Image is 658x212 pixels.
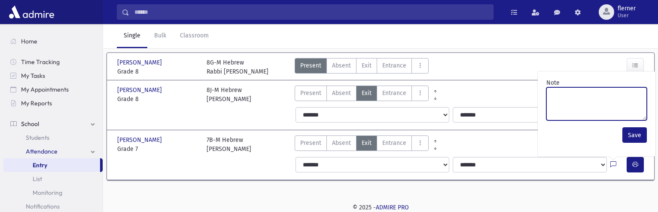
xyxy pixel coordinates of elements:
[147,24,173,48] a: Bulk
[33,189,62,197] span: Monitoring
[207,86,251,104] div: 8J-M Hebrew [PERSON_NAME]
[117,95,198,104] span: Grade 8
[3,131,103,144] a: Students
[207,58,268,76] div: 8G-M Hebrew Rabbi [PERSON_NAME]
[618,12,636,19] span: User
[362,61,372,70] span: Exit
[21,86,69,93] span: My Appointments
[3,172,103,186] a: List
[117,24,147,48] a: Single
[382,61,406,70] span: Entrance
[173,24,216,48] a: Classroom
[33,161,47,169] span: Entry
[21,58,60,66] span: Time Tracking
[3,186,103,200] a: Monitoring
[3,55,103,69] a: Time Tracking
[295,58,429,76] div: AttTypes
[382,138,406,147] span: Entrance
[3,96,103,110] a: My Reports
[21,72,45,80] span: My Tasks
[300,138,321,147] span: Present
[26,147,58,155] span: Attendance
[117,67,198,76] span: Grade 8
[117,86,164,95] span: [PERSON_NAME]
[300,61,321,70] span: Present
[382,89,406,98] span: Entrance
[362,138,372,147] span: Exit
[618,5,636,12] span: flerner
[3,117,103,131] a: School
[21,37,37,45] span: Home
[26,134,49,141] span: Students
[3,69,103,83] a: My Tasks
[207,135,251,154] div: 7B-M Hebrew [PERSON_NAME]
[21,99,52,107] span: My Reports
[117,135,164,144] span: [PERSON_NAME]
[33,175,42,183] span: List
[332,89,351,98] span: Absent
[117,144,198,154] span: Grade 7
[117,58,164,67] span: [PERSON_NAME]
[3,158,100,172] a: Entry
[362,89,372,98] span: Exit
[117,203,644,212] div: © 2025 -
[129,4,493,20] input: Search
[26,203,60,210] span: Notifications
[295,135,429,154] div: AttTypes
[332,61,351,70] span: Absent
[300,89,321,98] span: Present
[295,86,429,104] div: AttTypes
[3,144,103,158] a: Attendance
[332,138,351,147] span: Absent
[3,83,103,96] a: My Appointments
[546,78,560,87] label: Note
[622,127,647,143] button: Save
[7,3,56,21] img: AdmirePro
[3,34,103,48] a: Home
[21,120,39,128] span: School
